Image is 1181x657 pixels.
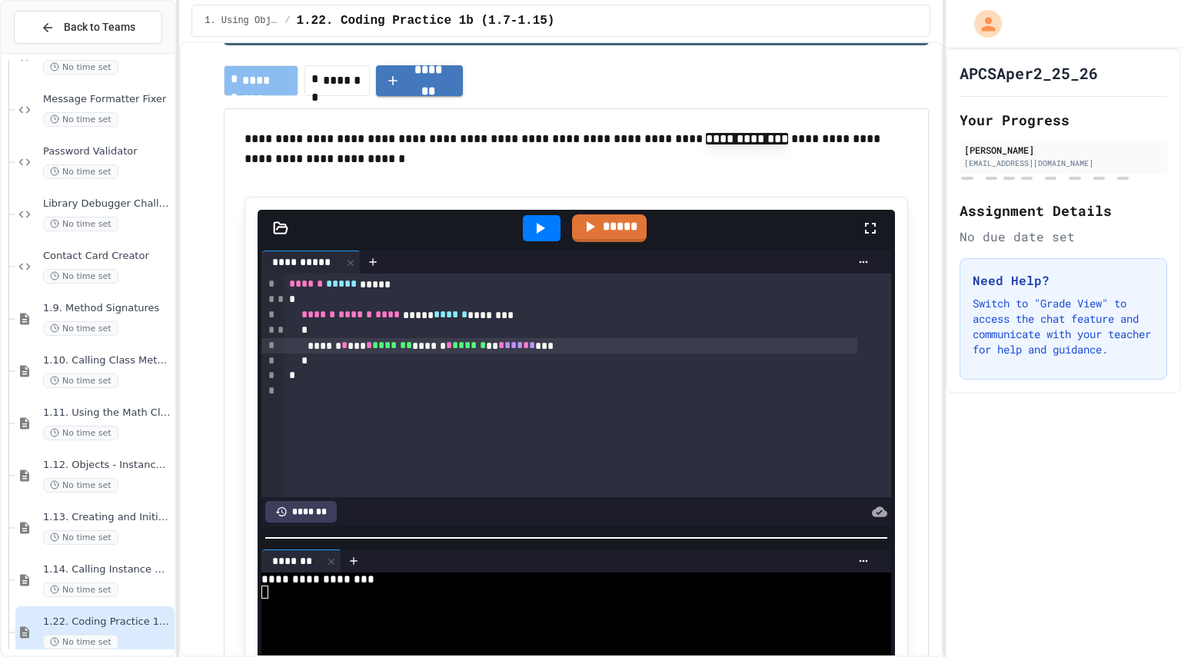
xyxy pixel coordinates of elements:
div: No due date set [960,227,1167,246]
span: 1.10. Calling Class Methods [43,354,171,367]
span: No time set [43,530,118,545]
span: Contact Card Creator [43,250,171,263]
div: My Account [958,6,1006,41]
span: No time set [43,373,118,388]
span: 1. Using Objects and Methods [205,15,278,27]
div: [EMAIL_ADDRESS][DOMAIN_NAME] [964,158,1163,169]
h2: Assignment Details [960,200,1167,221]
button: Back to Teams [14,11,162,44]
span: / [284,15,290,27]
span: 1.11. Using the Math Class [43,406,171,420]
span: No time set [43,321,118,336]
span: No time set [43,217,118,231]
span: No time set [43,112,118,127]
h2: Your Progress [960,109,1167,131]
span: No time set [43,60,118,75]
span: 1.12. Objects - Instances of Classes [43,459,171,472]
span: No time set [43,635,118,649]
span: Library Debugger Challenge [43,197,171,211]
span: No time set [43,269,118,284]
span: 1.22. Coding Practice 1b (1.7-1.15) [43,616,171,629]
span: Message Formatter Fixer [43,93,171,106]
div: [PERSON_NAME] [964,143,1163,157]
span: 1.14. Calling Instance Methods [43,563,171,576]
span: Back to Teams [64,19,135,35]
span: 1.9. Method Signatures [43,302,171,315]
p: Switch to "Grade View" to access the chat feature and communicate with your teacher for help and ... [973,296,1154,357]
span: No time set [43,164,118,179]
span: No time set [43,426,118,440]
h1: APCSAper2_25_26 [960,62,1098,84]
span: 1.22. Coding Practice 1b (1.7-1.15) [296,12,554,30]
span: Password Validator [43,145,171,158]
span: No time set [43,582,118,597]
span: 1.13. Creating and Initializing Objects: Constructors [43,511,171,524]
h3: Need Help? [973,271,1154,290]
span: No time set [43,478,118,493]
